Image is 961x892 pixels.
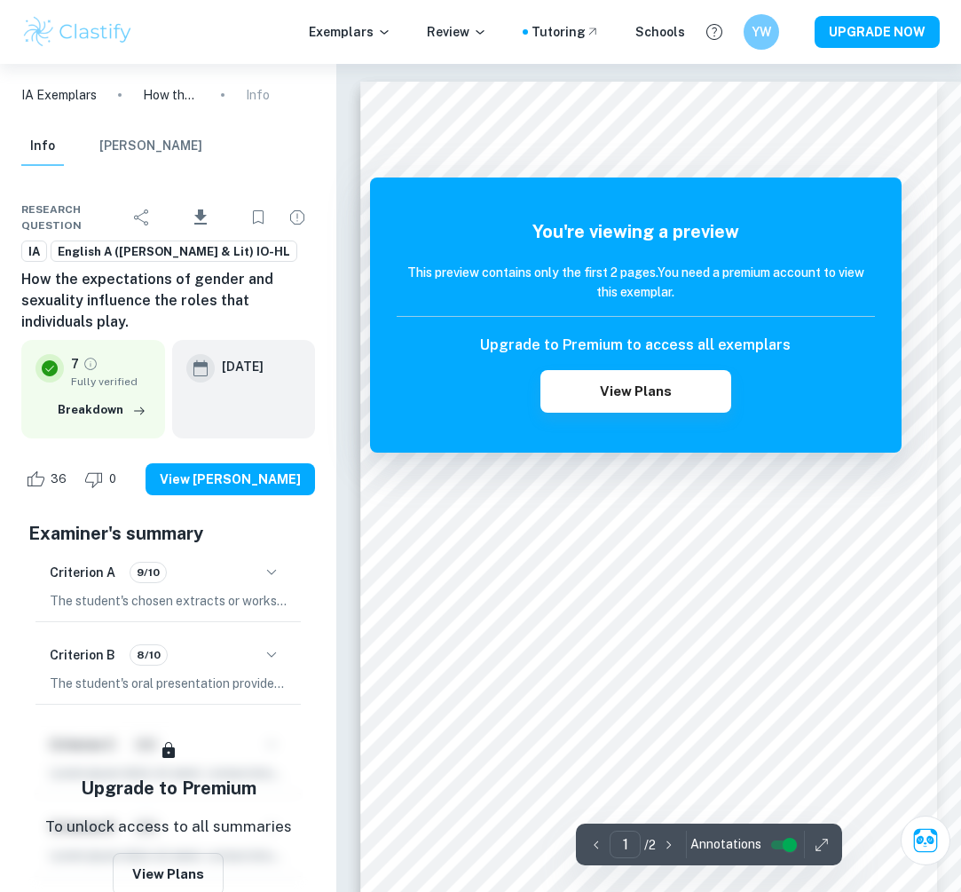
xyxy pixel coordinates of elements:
[50,674,287,693] p: The student's oral presentation provides brief extract/work descriptions to give the listener an ...
[901,816,950,865] button: Ask Clai
[280,200,315,235] div: Report issue
[50,563,115,582] h6: Criterion A
[752,22,772,42] h6: YW
[240,200,276,235] div: Bookmark
[99,127,202,166] button: [PERSON_NAME]
[635,22,685,42] a: Schools
[22,243,46,261] span: IA
[146,463,315,495] button: View [PERSON_NAME]
[427,22,487,42] p: Review
[309,22,391,42] p: Exemplars
[690,835,761,854] span: Annotations
[21,241,47,263] a: IA
[163,194,237,241] div: Download
[50,645,115,665] h6: Criterion B
[124,200,160,235] div: Share
[21,269,315,333] h6: How the expectations of gender and sexuality influence the roles that individuals play.
[41,470,76,488] span: 36
[71,354,79,374] p: 7
[99,470,126,488] span: 0
[540,370,732,413] button: View Plans
[28,520,308,547] h5: Examiner's summary
[397,263,876,302] h6: This preview contains only the first 2 pages. You need a premium account to view this exemplar.
[21,465,76,493] div: Like
[222,357,264,376] h6: [DATE]
[815,16,940,48] button: UPGRADE NOW
[21,14,134,50] img: Clastify logo
[51,243,296,261] span: English A ([PERSON_NAME] & Lit) IO-HL
[130,647,167,663] span: 8/10
[45,816,292,839] p: To unlock access to all summaries
[71,374,151,390] span: Fully verified
[53,397,151,423] button: Breakdown
[81,775,256,801] h5: Upgrade to Premium
[21,127,64,166] button: Info
[532,22,600,42] a: Tutoring
[130,564,166,580] span: 9/10
[246,85,270,105] p: Info
[21,85,97,105] a: IA Exemplars
[397,218,876,245] h5: You're viewing a preview
[744,14,779,50] button: YW
[699,17,729,47] button: Help and Feedback
[644,835,656,855] p: / 2
[83,356,98,372] a: Grade fully verified
[143,85,200,105] p: How the expectations of gender and sexuality influence the roles that individuals play.
[51,241,297,263] a: English A ([PERSON_NAME] & Lit) IO-HL
[21,201,124,233] span: Research question
[480,335,791,356] h6: Upgrade to Premium to access all exemplars
[50,591,287,611] p: The student's chosen extracts or works are well-connected to the global issue of gender and sexua...
[80,465,126,493] div: Dislike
